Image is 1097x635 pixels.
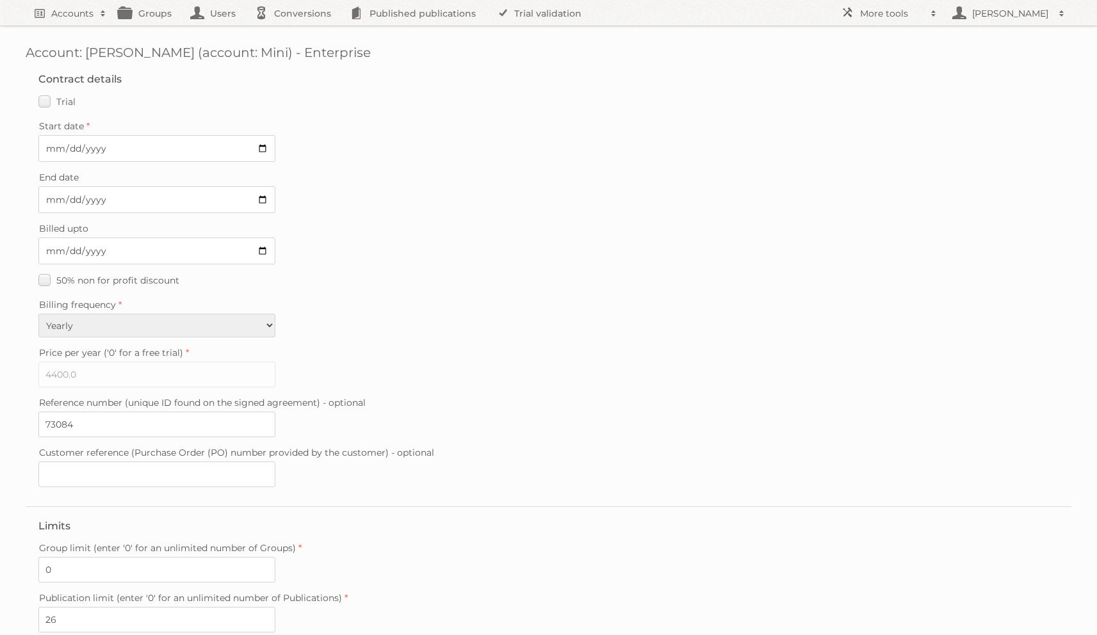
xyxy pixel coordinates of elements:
[51,7,93,20] h2: Accounts
[969,7,1052,20] h2: [PERSON_NAME]
[38,73,122,85] legend: Contract details
[39,592,342,604] span: Publication limit (enter '0' for an unlimited number of Publications)
[39,120,84,132] span: Start date
[26,45,1071,60] h1: Account: [PERSON_NAME] (account: Mini) - Enterprise
[39,447,434,458] span: Customer reference (Purchase Order (PO) number provided by the customer) - optional
[860,7,924,20] h2: More tools
[38,520,70,532] legend: Limits
[39,299,116,310] span: Billing frequency
[39,223,88,234] span: Billed upto
[39,172,79,183] span: End date
[56,275,179,286] span: 50% non for profit discount
[39,397,366,408] span: Reference number (unique ID found on the signed agreement) - optional
[39,542,296,554] span: Group limit (enter '0' for an unlimited number of Groups)
[56,96,76,108] span: Trial
[39,347,183,358] span: Price per year ('0' for a free trial)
